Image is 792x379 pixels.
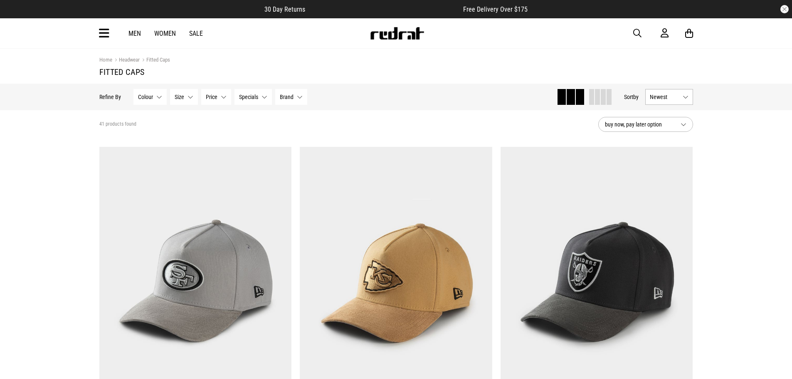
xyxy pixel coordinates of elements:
a: Home [99,57,112,63]
h1: Fitted Caps [99,67,693,77]
a: Headwear [112,57,140,64]
span: Free Delivery Over $175 [463,5,528,13]
span: 30 Day Returns [264,5,305,13]
img: Redrat logo [370,27,424,40]
button: Size [170,89,198,105]
button: Brand [275,89,307,105]
span: Colour [138,94,153,100]
span: Specials [239,94,258,100]
button: Specials [234,89,272,105]
button: buy now, pay later option [598,117,693,132]
span: buy now, pay later option [605,119,674,129]
button: Colour [133,89,167,105]
a: Fitted Caps [140,57,170,64]
p: Refine By [99,94,121,100]
button: Sortby [624,92,639,102]
a: Women [154,30,176,37]
span: Size [175,94,184,100]
span: by [633,94,639,100]
span: Newest [650,94,679,100]
button: Price [201,89,231,105]
button: Newest [645,89,693,105]
span: Brand [280,94,294,100]
span: 41 products found [99,121,136,128]
span: Price [206,94,217,100]
a: Men [128,30,141,37]
a: Sale [189,30,203,37]
iframe: Customer reviews powered by Trustpilot [322,5,447,13]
